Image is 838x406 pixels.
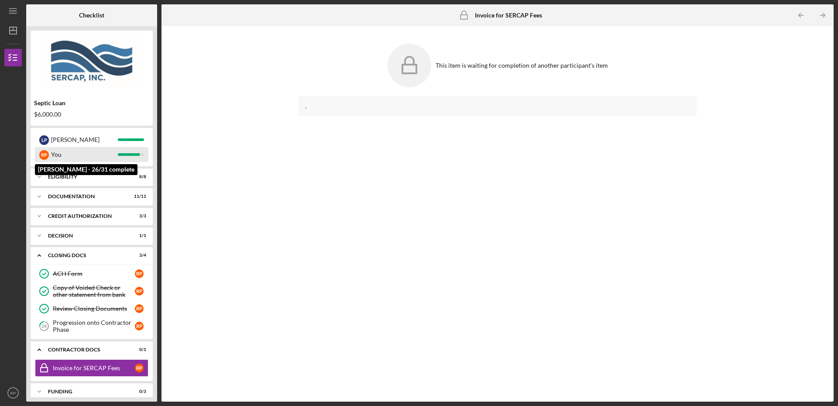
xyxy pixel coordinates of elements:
div: Contractor Docs [48,347,124,352]
img: Product logo [31,35,153,87]
div: Progression onto Contractor Phase [53,319,135,333]
div: CLOSING DOCS [48,253,124,258]
div: Septic Loan [34,100,149,107]
a: ACH FormRP [35,265,148,282]
div: Documentation [48,194,124,199]
div: Funding [48,389,124,394]
div: R P [135,304,144,313]
div: You [51,147,118,162]
div: 0 / 3 [131,389,146,394]
div: 1 / 1 [131,233,146,238]
div: CREDIT AUTHORIZATION [48,213,124,219]
div: Eligibility [48,174,124,179]
div: 3 / 4 [131,253,146,258]
div: R P [135,322,144,330]
div: 8 / 8 [131,174,146,179]
a: Copy of Voided Check or other statement from bankRP [35,282,148,300]
div: Copy of Voided Check or other statement from bank [53,284,135,298]
div: Review Closing Documents [53,305,135,312]
b: Invoice for SERCAP Fees [475,12,542,19]
a: 24Progression onto Contractor PhaseRP [35,317,148,335]
div: L P [39,135,49,145]
div: R P [135,287,144,296]
div: R P [39,150,49,160]
div: [PERSON_NAME] [51,132,118,147]
div: 3 / 3 [131,213,146,219]
div: This item is waiting for completion of another participant's item [436,62,608,69]
a: Review Closing DocumentsRP [35,300,148,317]
div: R P [135,269,144,278]
div: 11 / 11 [131,194,146,199]
div: Decision [48,233,124,238]
a: Invoice for SERCAP FeesRP [35,359,148,377]
div: Invoice for SERCAP Fees [53,365,135,372]
tspan: 24 [41,323,47,329]
b: Checklist [79,12,104,19]
div: 0 / 1 [131,347,146,352]
div: $6,000.00 [34,111,149,118]
div: . [305,103,690,110]
text: RP [10,391,16,396]
button: RP [4,384,22,402]
div: ACH Form [53,270,135,277]
div: R P [135,364,144,372]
